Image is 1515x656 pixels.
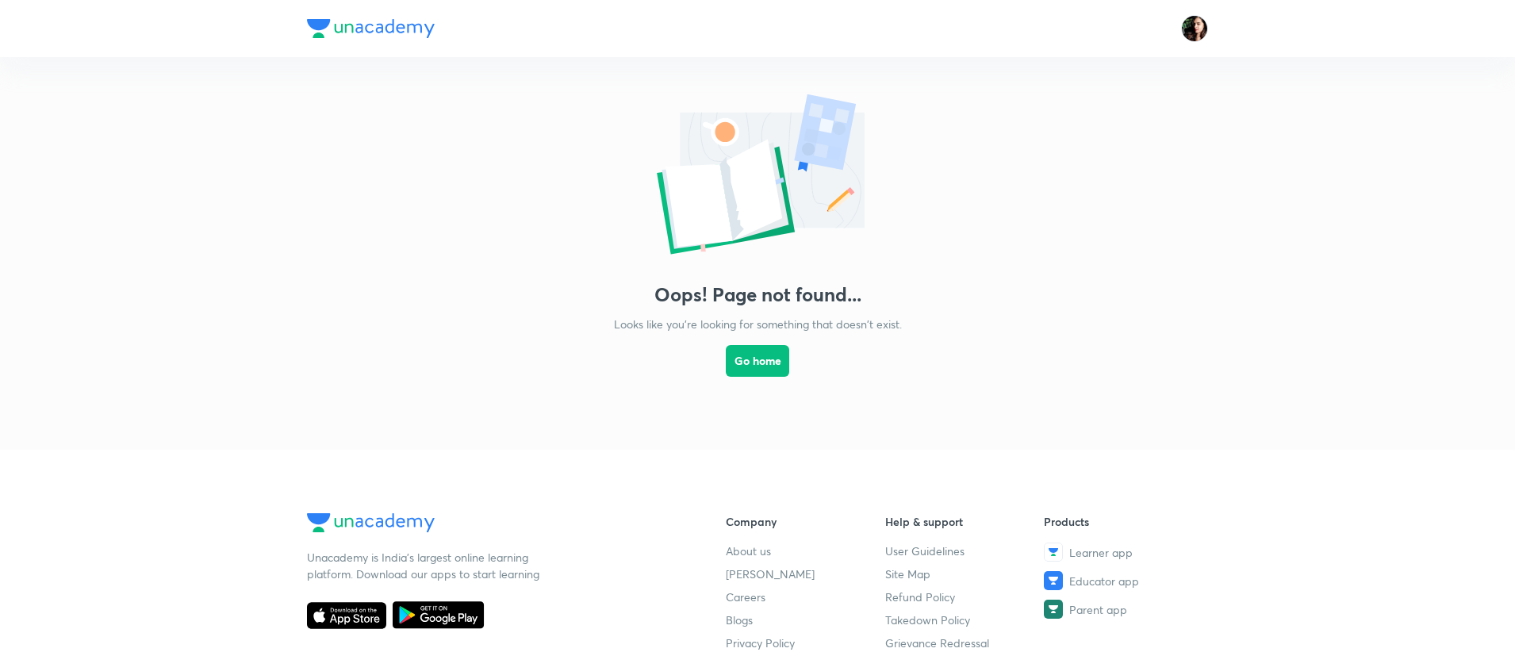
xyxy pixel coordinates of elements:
h6: Help & support [885,513,1045,530]
a: Takedown Policy [885,612,1045,628]
span: Learner app [1069,544,1133,561]
h6: Products [1044,513,1203,530]
a: Grievance Redressal [885,635,1045,651]
img: Educator app [1044,571,1063,590]
p: Looks like you're looking for something that doesn't exist. [614,316,902,332]
a: Educator app [1044,571,1203,590]
span: Careers [726,589,765,605]
span: Educator app [1069,573,1139,589]
img: Parent app [1044,600,1063,619]
img: Company Logo [307,19,435,38]
img: Learner app [1044,543,1063,562]
a: Company Logo [307,513,675,536]
h6: Company [726,513,885,530]
a: [PERSON_NAME] [726,566,885,582]
a: Site Map [885,566,1045,582]
a: User Guidelines [885,543,1045,559]
button: Go home [726,345,789,377]
img: Company Logo [307,513,435,532]
a: Careers [726,589,885,605]
a: Refund Policy [885,589,1045,605]
h3: Oops! Page not found... [654,283,861,306]
span: Parent app [1069,601,1127,618]
a: About us [726,543,885,559]
a: Blogs [726,612,885,628]
img: Priyanka K [1181,15,1208,42]
a: Learner app [1044,543,1203,562]
a: Go home [726,332,789,418]
p: Unacademy is India’s largest online learning platform. Download our apps to start learning [307,549,545,582]
a: Privacy Policy [726,635,885,651]
a: Parent app [1044,600,1203,619]
img: error [599,89,916,264]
